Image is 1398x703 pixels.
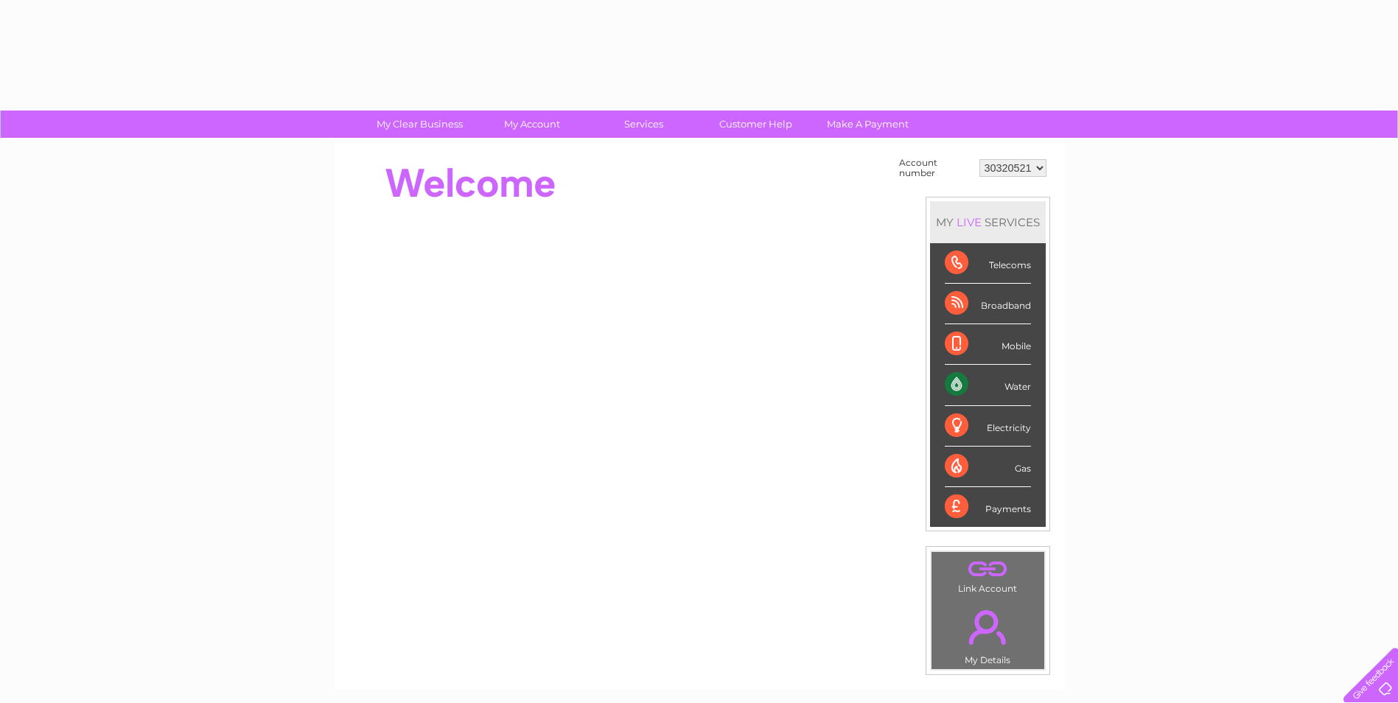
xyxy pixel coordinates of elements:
div: LIVE [954,215,985,229]
div: Gas [945,447,1031,487]
td: Link Account [931,551,1045,598]
div: Electricity [945,406,1031,447]
div: Payments [945,487,1031,527]
td: Account number [895,154,976,182]
a: . [935,601,1041,653]
a: Make A Payment [807,111,929,138]
div: Broadband [945,284,1031,324]
div: Telecoms [945,243,1031,284]
div: MY SERVICES [930,201,1046,243]
a: Services [583,111,705,138]
div: Mobile [945,324,1031,365]
a: . [935,556,1041,581]
a: My Clear Business [359,111,480,138]
a: My Account [471,111,593,138]
div: Water [945,365,1031,405]
td: My Details [931,598,1045,670]
a: Customer Help [695,111,817,138]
